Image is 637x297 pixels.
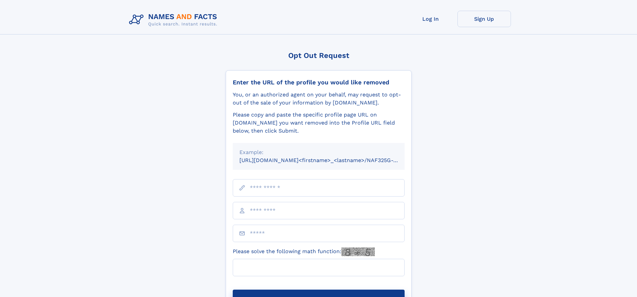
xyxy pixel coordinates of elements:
[239,157,417,163] small: [URL][DOMAIN_NAME]<firstname>_<lastname>/NAF325G-xxxxxxxx
[126,11,223,29] img: Logo Names and Facts
[404,11,457,27] a: Log In
[233,111,405,135] div: Please copy and paste the specific profile page URL on [DOMAIN_NAME] you want removed into the Pr...
[457,11,511,27] a: Sign Up
[226,51,412,60] div: Opt Out Request
[233,79,405,86] div: Enter the URL of the profile you would like removed
[233,247,375,256] label: Please solve the following math function:
[239,148,398,156] div: Example:
[233,91,405,107] div: You, or an authorized agent on your behalf, may request to opt-out of the sale of your informatio...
